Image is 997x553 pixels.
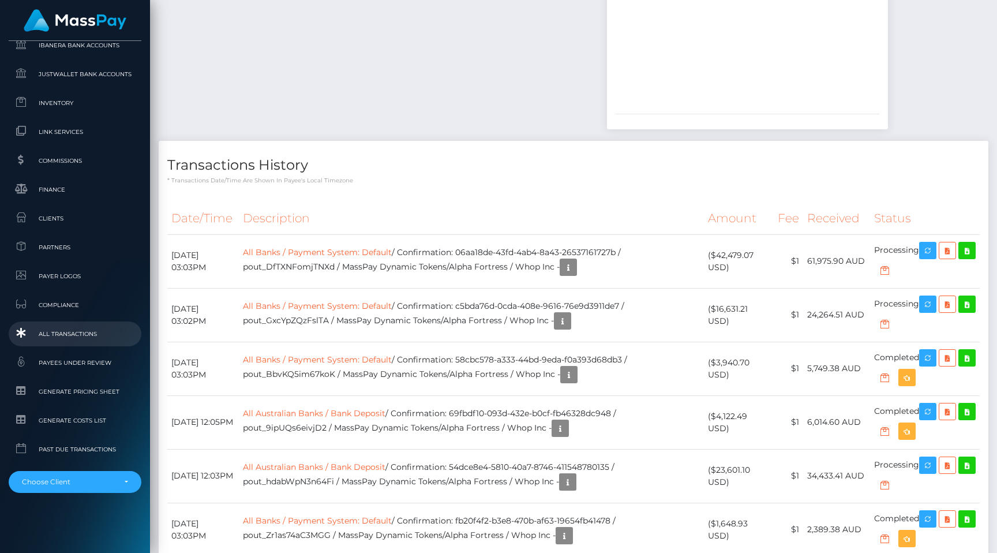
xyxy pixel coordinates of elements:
[167,155,980,175] h4: Transactions History
[13,183,137,196] span: Finance
[243,301,392,311] a: All Banks / Payment System: Default
[803,288,870,342] td: 24,264.51 AUD
[704,234,774,288] td: ($42,479.07 USD)
[167,234,239,288] td: [DATE] 03:03PM
[870,395,980,449] td: Completed
[167,342,239,395] td: [DATE] 03:03PM
[870,203,980,234] th: Status
[704,342,774,395] td: ($3,940.70 USD)
[704,449,774,503] td: ($23,601.10 USD)
[239,288,704,342] td: / Confirmation: c5bda76d-0cda-408e-9616-76e9d3911de7 / pout_GxcYpZQzFslTA / MassPay Dynamic Token...
[13,327,137,341] span: All Transactions
[9,379,141,404] a: Generate Pricing Sheet
[13,212,137,225] span: Clients
[9,148,141,173] a: Commissions
[13,414,137,427] span: Generate Costs List
[9,119,141,144] a: Link Services
[167,288,239,342] td: [DATE] 03:02PM
[13,270,137,283] span: Payer Logos
[774,449,803,503] td: $1
[9,350,141,375] a: Payees under Review
[704,288,774,342] td: ($16,631.21 USD)
[9,408,141,433] a: Generate Costs List
[167,449,239,503] td: [DATE] 12:03PM
[870,234,980,288] td: Processing
[870,288,980,342] td: Processing
[803,342,870,395] td: 5,749.38 AUD
[13,125,137,139] span: Link Services
[13,39,137,52] span: Ibanera Bank Accounts
[243,408,385,419] a: All Australian Banks / Bank Deposit
[9,437,141,462] a: Past Due Transactions
[13,443,137,456] span: Past Due Transactions
[704,395,774,449] td: ($4,122.49 USD)
[9,293,141,317] a: Compliance
[239,449,704,503] td: / Confirmation: 54dce8e4-5810-40a7-8746-411548780135 / pout_hdabWpN3n64Fi / MassPay Dynamic Token...
[239,342,704,395] td: / Confirmation: 58cbc578-a333-44bd-9eda-f0a393d68db3 / pout_BbvKQ5im67koK / MassPay Dynamic Token...
[13,356,137,369] span: Payees under Review
[9,177,141,202] a: Finance
[9,33,141,58] a: Ibanera Bank Accounts
[774,234,803,288] td: $1
[9,206,141,231] a: Clients
[13,298,137,312] span: Compliance
[870,342,980,395] td: Completed
[13,96,137,110] span: Inventory
[239,203,704,234] th: Description
[774,342,803,395] td: $1
[243,462,385,472] a: All Australian Banks / Bank Deposit
[13,154,137,167] span: Commissions
[9,62,141,87] a: JustWallet Bank Accounts
[870,449,980,503] td: Processing
[13,241,137,254] span: Partners
[167,395,239,449] td: [DATE] 12:05PM
[803,395,870,449] td: 6,014.60 AUD
[9,235,141,260] a: Partners
[803,449,870,503] td: 34,433.41 AUD
[9,471,141,493] button: Choose Client
[167,203,239,234] th: Date/Time
[13,68,137,81] span: JustWallet Bank Accounts
[774,203,803,234] th: Fee
[239,395,704,449] td: / Confirmation: 69fbdf10-093d-432e-b0cf-fb46328dc948 / pout_9ipUQs6eivjD2 / MassPay Dynamic Token...
[22,477,115,487] div: Choose Client
[9,91,141,115] a: Inventory
[24,9,126,32] img: MassPay Logo
[774,288,803,342] td: $1
[704,203,774,234] th: Amount
[243,515,392,526] a: All Banks / Payment System: Default
[167,176,980,185] p: * Transactions date/time are shown in payee's local timezone
[239,234,704,288] td: / Confirmation: 06aa18de-43fd-4ab4-8a43-26537161727b / pout_DfTXNFomjTNXd / MassPay Dynamic Token...
[9,322,141,346] a: All Transactions
[774,395,803,449] td: $1
[243,354,392,365] a: All Banks / Payment System: Default
[803,234,870,288] td: 61,975.90 AUD
[803,203,870,234] th: Received
[243,247,392,257] a: All Banks / Payment System: Default
[9,264,141,289] a: Payer Logos
[13,385,137,398] span: Generate Pricing Sheet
